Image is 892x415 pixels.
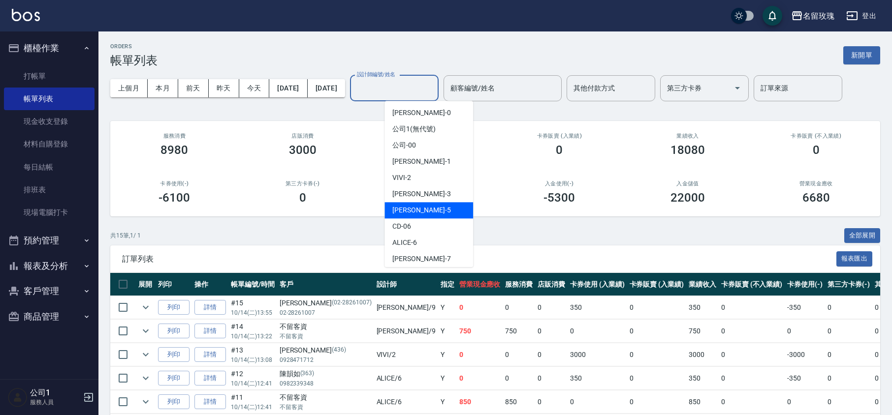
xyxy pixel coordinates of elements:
td: 0 [535,296,568,319]
button: 預約管理 [4,228,95,253]
span: 公司1 (無代號) [392,124,436,134]
td: 0 [825,367,872,390]
a: 詳情 [194,347,226,362]
button: 列印 [158,371,190,386]
p: 服務人員 [30,398,80,407]
th: 客戶 [277,273,374,296]
td: Y [438,390,457,414]
td: [PERSON_NAME] /9 [374,296,438,319]
span: 公司 -00 [392,140,416,150]
td: 0 [785,390,825,414]
p: 10/14 (二) 13:08 [231,356,275,364]
th: 業績收入 [686,273,719,296]
span: [PERSON_NAME] -1 [392,156,450,167]
button: 列印 [158,324,190,339]
h3: -5300 [543,191,575,205]
td: 0 [825,320,872,343]
td: 0 [719,343,785,366]
td: 0 [825,343,872,366]
td: #12 [228,367,277,390]
span: CD -06 [392,221,411,232]
h3: 8980 [160,143,188,157]
td: 0 [627,320,687,343]
button: expand row [138,324,153,338]
td: 0 [535,320,568,343]
p: 10/14 (二) 12:41 [231,403,275,412]
td: 0 [719,320,785,343]
img: Logo [12,9,40,21]
td: 0 [503,367,535,390]
td: 0 [535,367,568,390]
a: 詳情 [194,371,226,386]
h3: 帳單列表 [110,54,158,67]
h3: 服務消費 [122,133,227,139]
td: 0 [457,367,503,390]
td: 0 [457,343,503,366]
button: 昨天 [209,79,239,97]
p: 不留客資 [280,403,372,412]
button: save [763,6,782,26]
a: 現場電腦打卡 [4,201,95,224]
div: [PERSON_NAME] [280,345,372,356]
th: 第三方卡券(-) [825,273,872,296]
td: 0 [568,320,627,343]
h2: 卡券販賣 (入業績) [507,133,612,139]
h2: 入金儲值 [636,180,740,187]
td: #15 [228,296,277,319]
h2: 卡券販賣 (不入業績) [764,133,868,139]
h2: 卡券使用 (入業績) [379,133,483,139]
button: 列印 [158,394,190,410]
td: 750 [457,320,503,343]
th: 帳單編號/時間 [228,273,277,296]
span: [PERSON_NAME] -7 [392,254,450,264]
td: Y [438,367,457,390]
td: #14 [228,320,277,343]
label: 設計師編號/姓名 [357,71,395,78]
th: 營業現金應收 [457,273,503,296]
td: #11 [228,390,277,414]
button: 全部展開 [844,228,881,243]
td: #13 [228,343,277,366]
td: -3000 [785,343,825,366]
h3: -6100 [159,191,190,205]
th: 設計師 [374,273,438,296]
th: 列印 [156,273,192,296]
span: 訂單列表 [122,254,836,264]
td: 0 [503,343,535,366]
p: 0982339348 [280,379,372,388]
button: 商品管理 [4,304,95,329]
div: 名留玫瑰 [803,10,834,22]
th: 卡券販賣 (不入業績) [719,273,785,296]
p: 共 15 筆, 1 / 1 [110,231,141,240]
button: 列印 [158,300,190,315]
h2: 卡券使用(-) [122,180,227,187]
td: 3000 [568,343,627,366]
button: 櫃檯作業 [4,35,95,61]
p: 10/14 (二) 13:22 [231,332,275,341]
td: 0 [568,390,627,414]
p: 0928471712 [280,356,372,364]
td: VIVI /2 [374,343,438,366]
td: 350 [686,367,719,390]
p: 02-28261007 [280,308,372,317]
button: 報表匯出 [836,251,873,267]
td: 750 [503,320,535,343]
button: expand row [138,347,153,362]
p: (436) [332,345,346,356]
button: [DATE] [308,79,345,97]
td: 850 [686,390,719,414]
p: (02-28261007) [332,298,371,308]
span: [PERSON_NAME] -0 [392,108,450,118]
a: 現金收支登錄 [4,110,95,133]
a: 新開單 [843,50,880,59]
span: ALICE -6 [392,237,417,248]
h2: ORDERS [110,43,158,50]
td: 0 [457,296,503,319]
span: [PERSON_NAME] -3 [392,189,450,199]
h3: 0 [813,143,820,157]
td: Y [438,320,457,343]
h2: 入金使用(-) [507,180,612,187]
p: (363) [300,369,315,379]
h3: 22000 [670,191,705,205]
span: [PERSON_NAME] -5 [392,205,450,215]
